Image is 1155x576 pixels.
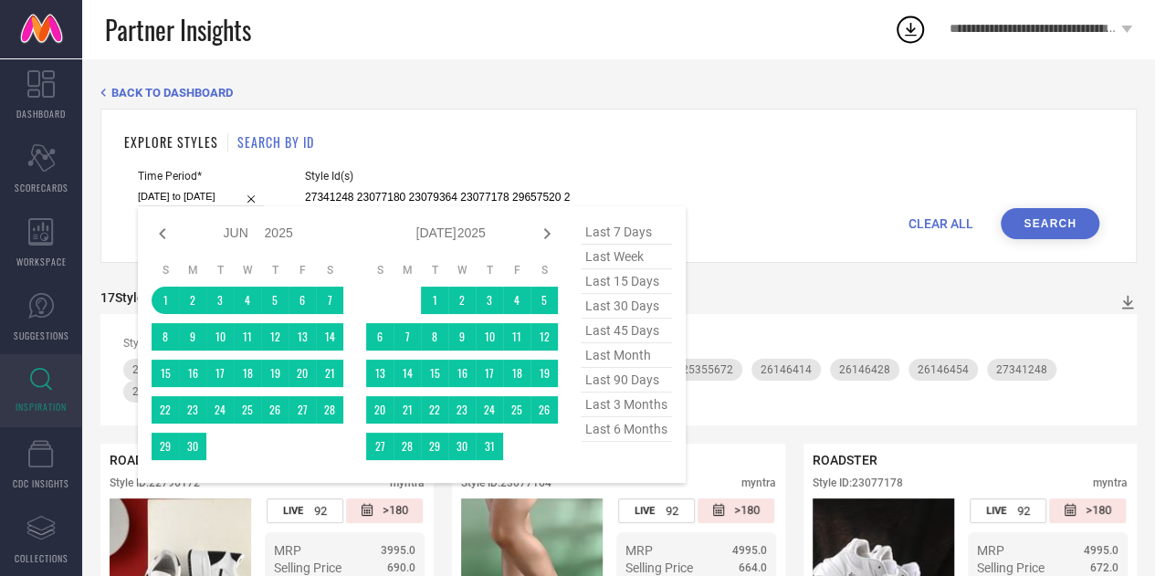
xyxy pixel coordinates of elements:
span: 27341248 [996,363,1047,376]
td: Fri Jun 06 2025 [289,287,316,314]
span: DASHBOARD [16,107,66,120]
td: Fri Jul 04 2025 [503,287,530,314]
span: 26146428 [839,363,890,376]
span: WORKSPACE [16,255,67,268]
span: SCORECARDS [15,181,68,194]
span: MRP [274,543,301,558]
td: Wed Jun 25 2025 [234,396,261,424]
span: last 15 days [581,269,672,294]
div: Open download list [894,13,927,46]
span: 92 [1017,504,1030,518]
td: Tue Jul 01 2025 [421,287,448,314]
td: Wed Jun 04 2025 [234,287,261,314]
td: Mon Jul 28 2025 [394,433,421,460]
td: Tue Jun 03 2025 [206,287,234,314]
span: COLLECTIONS [15,551,68,565]
span: 92 [314,504,327,518]
span: 25355672 [682,363,733,376]
td: Mon Jun 02 2025 [179,287,206,314]
button: Search [1001,208,1099,239]
td: Tue Jun 10 2025 [206,323,234,351]
td: Tue Jul 15 2025 [421,360,448,387]
td: Tue Jul 29 2025 [421,433,448,460]
div: myntra [1093,477,1128,489]
span: LIVE [283,505,303,517]
span: MRP [625,543,653,558]
td: Sat Jul 05 2025 [530,287,558,314]
td: Fri Jul 18 2025 [503,360,530,387]
div: Number of days the style has been live on the platform [267,498,343,523]
span: Selling Price [625,560,693,575]
td: Wed Jul 30 2025 [448,433,476,460]
span: ROADSTER [813,453,877,467]
span: 26146414 [761,363,812,376]
td: Sun Jun 15 2025 [152,360,179,387]
th: Thursday [476,263,503,278]
td: Tue Jul 08 2025 [421,323,448,351]
span: Time Period* [138,170,264,183]
div: Number of days the style has been live on the platform [618,498,695,523]
td: Wed Jun 18 2025 [234,360,261,387]
div: Number of days since the style was first listed on the platform [698,498,774,523]
span: 672.0 [1090,561,1118,574]
div: Number of days since the style was first listed on the platform [346,498,423,523]
div: Next month [536,223,558,245]
div: myntra [390,477,425,489]
div: Style Ids [123,337,1114,350]
td: Sun Jun 08 2025 [152,323,179,351]
span: Partner Insights [105,11,251,48]
span: LIVE [986,505,1006,517]
td: Sun Jul 06 2025 [366,323,394,351]
td: Wed Jul 02 2025 [448,287,476,314]
th: Saturday [530,263,558,278]
td: Sat Jul 19 2025 [530,360,558,387]
div: Number of days since the style was first listed on the platform [1049,498,1126,523]
span: last 45 days [581,319,672,343]
td: Mon Jun 09 2025 [179,323,206,351]
span: >180 [1086,503,1111,518]
td: Thu Jun 05 2025 [261,287,289,314]
td: Thu Jul 03 2025 [476,287,503,314]
th: Friday [289,263,316,278]
td: Sat Jun 28 2025 [316,396,343,424]
td: Thu Jul 10 2025 [476,323,503,351]
td: Sun Jun 22 2025 [152,396,179,424]
span: last 7 days [581,220,672,245]
span: Selling Price [977,560,1045,575]
td: Tue Jun 24 2025 [206,396,234,424]
span: >180 [734,503,760,518]
span: MRP [977,543,1004,558]
td: Sat Jun 07 2025 [316,287,343,314]
td: Thu Jun 19 2025 [261,360,289,387]
td: Wed Jun 11 2025 [234,323,261,351]
td: Sat Jul 26 2025 [530,396,558,424]
span: 3995.0 [381,544,415,557]
td: Thu Jul 31 2025 [476,433,503,460]
th: Wednesday [448,263,476,278]
td: Thu Jun 12 2025 [261,323,289,351]
span: last week [581,245,672,269]
td: Sun Jun 29 2025 [152,433,179,460]
div: Previous month [152,223,173,245]
td: Thu Jun 26 2025 [261,396,289,424]
span: >180 [383,503,408,518]
span: last 30 days [581,294,672,319]
div: myntra [741,477,776,489]
td: Sun Jul 20 2025 [366,396,394,424]
span: last 3 months [581,393,672,417]
th: Friday [503,263,530,278]
td: Mon Jun 30 2025 [179,433,206,460]
td: Fri Jun 13 2025 [289,323,316,351]
span: BACK TO DASHBOARD [111,86,233,99]
input: Select time period [138,187,264,206]
th: Sunday [152,263,179,278]
td: Wed Jul 16 2025 [448,360,476,387]
td: Sun Jul 13 2025 [366,360,394,387]
th: Thursday [261,263,289,278]
span: ROADSTER [110,453,174,467]
div: Style ID: 22796172 [110,477,200,489]
span: INSPIRATION [16,400,67,414]
div: 17 Styles [100,290,151,305]
span: last 90 days [581,368,672,393]
th: Monday [394,263,421,278]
